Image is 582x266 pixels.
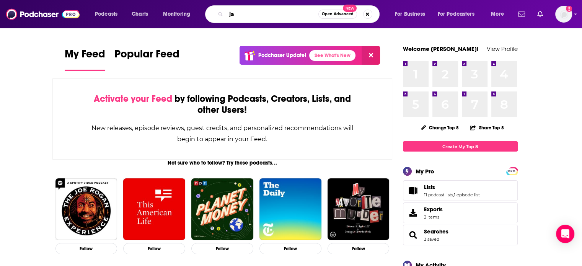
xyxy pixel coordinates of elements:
[453,192,454,197] span: ,
[406,185,421,196] a: Lists
[123,178,185,240] img: This American Life
[318,10,357,19] button: Open AdvancedNew
[555,6,572,23] img: User Profile
[424,192,453,197] a: 11 podcast lists
[555,6,572,23] button: Show profile menu
[424,206,443,213] span: Exports
[191,178,253,240] img: Planet Money
[507,168,517,174] a: PRO
[486,8,514,20] button: open menu
[343,5,357,12] span: New
[395,9,425,20] span: For Business
[258,52,306,59] p: Podchaser Update!
[534,8,546,21] a: Show notifications dropdown
[322,12,354,16] span: Open Advanced
[127,8,153,20] a: Charts
[309,50,355,61] a: See What's New
[132,9,148,20] span: Charts
[491,9,504,20] span: More
[470,120,504,135] button: Share Top 8
[226,8,318,20] input: Search podcasts, credits, & more...
[406,207,421,218] span: Exports
[424,184,480,191] a: Lists
[487,45,518,52] a: View Profile
[403,225,518,245] span: Searches
[515,8,528,21] a: Show notifications dropdown
[95,9,117,20] span: Podcasts
[424,237,439,242] a: 3 saved
[555,6,572,23] span: Logged in as Bcprpro33
[424,214,443,220] span: 2 items
[259,178,321,240] img: The Daily
[55,178,117,240] img: The Joe Rogan Experience
[114,47,179,71] a: Popular Feed
[424,228,448,235] a: Searches
[403,45,479,52] a: Welcome [PERSON_NAME]!
[6,7,80,21] img: Podchaser - Follow, Share and Rate Podcasts
[123,243,185,254] button: Follow
[55,243,117,254] button: Follow
[52,160,393,166] div: Not sure who to follow? Try these podcasts...
[403,180,518,201] span: Lists
[403,141,518,152] a: Create My Top 8
[114,47,179,65] span: Popular Feed
[556,225,574,243] div: Open Intercom Messenger
[65,47,105,65] span: My Feed
[212,5,387,23] div: Search podcasts, credits, & more...
[406,230,421,240] a: Searches
[259,243,321,254] button: Follow
[454,192,480,197] a: 1 episode list
[163,9,190,20] span: Monitoring
[328,243,390,254] button: Follow
[433,8,486,20] button: open menu
[438,9,474,20] span: For Podcasters
[424,184,435,191] span: Lists
[566,6,572,12] svg: Add a profile image
[191,243,253,254] button: Follow
[65,47,105,71] a: My Feed
[90,8,127,20] button: open menu
[91,122,354,145] div: New releases, episode reviews, guest credits, and personalized recommendations will begin to appe...
[390,8,435,20] button: open menu
[158,8,200,20] button: open menu
[403,202,518,223] a: Exports
[328,178,390,240] img: My Favorite Murder with Karen Kilgariff and Georgia Hardstark
[91,93,354,116] div: by following Podcasts, Creators, Lists, and other Users!
[94,93,172,104] span: Activate your Feed
[416,123,464,132] button: Change Top 8
[416,168,434,175] div: My Pro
